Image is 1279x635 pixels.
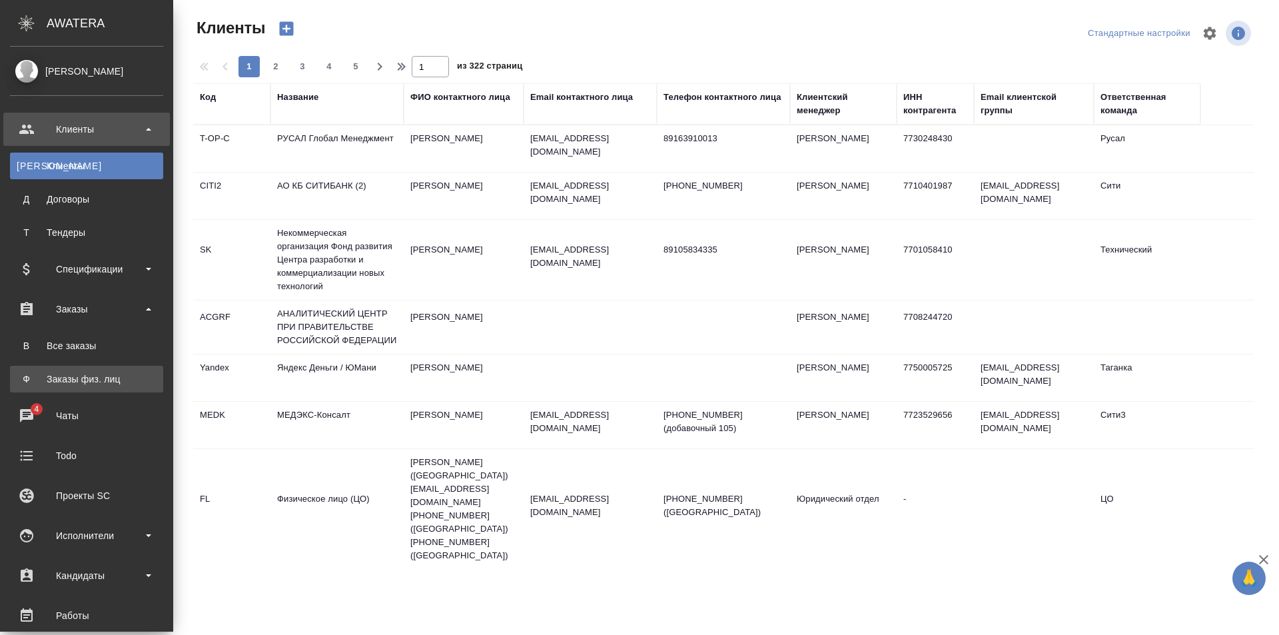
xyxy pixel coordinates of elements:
p: [PHONE_NUMBER] [663,179,783,193]
span: 3 [292,60,313,73]
div: ФИО контактного лица [410,91,510,104]
td: Русал [1094,125,1200,172]
td: Технический [1094,237,1200,283]
span: Посмотреть информацию [1226,21,1254,46]
span: Настроить таблицу [1194,17,1226,49]
td: [EMAIL_ADDRESS][DOMAIN_NAME] [974,402,1094,448]
span: 🙏 [1238,564,1260,592]
td: CITI2 [193,173,270,219]
td: 7750005725 [897,354,974,401]
div: Исполнители [10,526,163,546]
p: 89105834335 [663,243,783,257]
td: FL [193,486,270,532]
td: [PERSON_NAME] [790,304,897,350]
div: Чаты [10,406,163,426]
a: 4Чаты [3,399,170,432]
div: Договоры [17,193,157,206]
a: [PERSON_NAME]Клиенты [10,153,163,179]
td: Сити3 [1094,402,1200,448]
button: 4 [318,56,340,77]
div: Спецификации [10,259,163,279]
div: split button [1084,23,1194,44]
span: 4 [318,60,340,73]
div: Все заказы [17,339,157,352]
p: [PHONE_NUMBER] (добавочный 105) [663,408,783,435]
button: 2 [265,56,286,77]
div: Тендеры [17,226,157,239]
td: [EMAIL_ADDRESS][DOMAIN_NAME] [974,173,1094,219]
div: Клиенты [17,159,157,173]
span: 2 [265,60,286,73]
td: Сити [1094,173,1200,219]
td: ЦО [1094,486,1200,532]
div: Кандидаты [10,566,163,586]
button: 🙏 [1232,562,1266,595]
td: Yandex [193,354,270,401]
div: Проекты SC [10,486,163,506]
p: [EMAIL_ADDRESS][DOMAIN_NAME] [530,408,650,435]
div: Ответственная команда [1100,91,1194,117]
div: Заказы физ. лиц [17,372,157,386]
td: Таганка [1094,354,1200,401]
p: [EMAIL_ADDRESS][DOMAIN_NAME] [530,243,650,270]
button: 3 [292,56,313,77]
div: Заказы [10,299,163,319]
div: Работы [10,606,163,626]
span: из 322 страниц [457,58,522,77]
span: 5 [345,60,366,73]
div: Email контактного лица [530,91,633,104]
td: [PERSON_NAME] [790,173,897,219]
td: [PERSON_NAME] [404,354,524,401]
a: ФЗаказы физ. лиц [10,366,163,392]
td: [PERSON_NAME] [404,402,524,448]
button: Создать [270,17,302,40]
div: Код [200,91,216,104]
td: [PERSON_NAME] [790,354,897,401]
div: Клиентский менеджер [797,91,890,117]
a: ТТендеры [10,219,163,246]
td: MEDK [193,402,270,448]
td: [PERSON_NAME] [404,173,524,219]
td: Некоммерческая организация Фонд развития Центра разработки и коммерциализации новых технологий [270,220,404,300]
p: [PHONE_NUMBER] ([GEOGRAPHIC_DATA]) [663,492,783,519]
td: - [897,486,974,532]
td: Яндекс Деньги / ЮМани [270,354,404,401]
td: АНАЛИТИЧЕСКИЙ ЦЕНТР ПРИ ПРАВИТЕЛЬСТВЕ РОССИЙСКОЙ ФЕДЕРАЦИИ [270,301,404,354]
td: [PERSON_NAME] [790,402,897,448]
div: AWATERA [47,10,173,37]
span: 4 [26,402,47,416]
td: [PERSON_NAME] [404,125,524,172]
td: ACGRF [193,304,270,350]
a: Работы [3,599,170,632]
div: ИНН контрагента [903,91,967,117]
td: 7710401987 [897,173,974,219]
td: 7730248430 [897,125,974,172]
button: 5 [345,56,366,77]
div: [PERSON_NAME] [10,64,163,79]
td: [PERSON_NAME] [790,125,897,172]
div: Todo [10,446,163,466]
a: Todo [3,439,170,472]
td: 7708244720 [897,304,974,350]
td: Юридический отдел [790,486,897,532]
td: [PERSON_NAME] ([GEOGRAPHIC_DATA]) [EMAIL_ADDRESS][DOMAIN_NAME] [PHONE_NUMBER] ([GEOGRAPHIC_DATA])... [404,449,524,569]
a: ДДоговоры [10,186,163,213]
td: МЕДЭКС-Консалт [270,402,404,448]
td: [PERSON_NAME] [790,237,897,283]
span: Клиенты [193,17,265,39]
td: [PERSON_NAME] [404,304,524,350]
p: [EMAIL_ADDRESS][DOMAIN_NAME] [530,179,650,206]
div: Email клиентской группы [981,91,1087,117]
a: Проекты SC [3,479,170,512]
td: 7701058410 [897,237,974,283]
td: [EMAIL_ADDRESS][DOMAIN_NAME] [974,354,1094,401]
div: Клиенты [10,119,163,139]
td: АО КБ СИТИБАНК (2) [270,173,404,219]
div: Название [277,91,318,104]
td: T-OP-C [193,125,270,172]
p: [EMAIL_ADDRESS][DOMAIN_NAME] [530,492,650,519]
td: РУСАЛ Глобал Менеджмент [270,125,404,172]
p: [EMAIL_ADDRESS][DOMAIN_NAME] [530,132,650,159]
p: 89163910013 [663,132,783,145]
td: Физическое лицо (ЦО) [270,486,404,532]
